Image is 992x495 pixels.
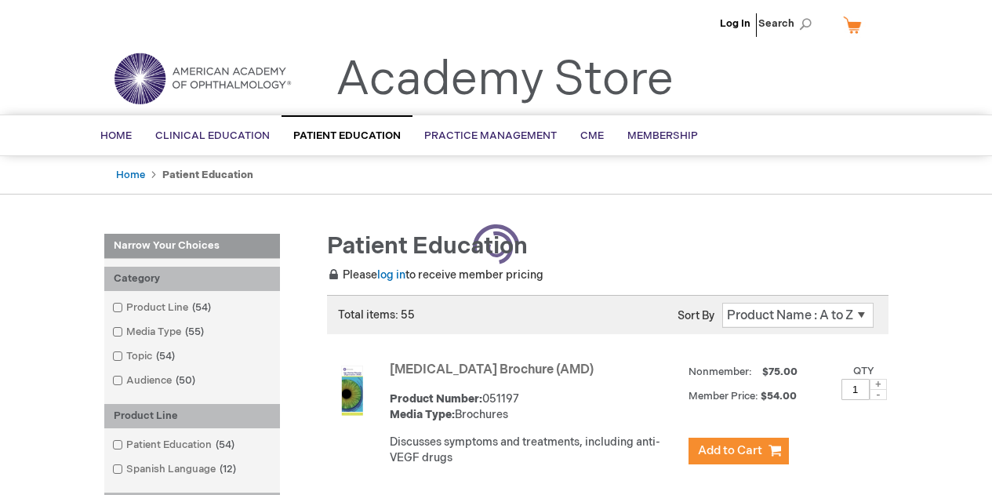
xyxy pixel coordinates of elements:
[853,365,874,377] label: Qty
[104,267,280,291] div: Category
[390,391,681,423] div: 051197 Brochures
[424,129,557,142] span: Practice Management
[188,301,215,314] span: 54
[689,390,758,402] strong: Member Price:
[162,169,253,181] strong: Patient Education
[390,408,455,421] strong: Media Type:
[108,462,242,477] a: Spanish Language12
[152,350,179,362] span: 54
[216,463,240,475] span: 12
[100,129,132,142] span: Home
[108,373,202,388] a: Audience50
[212,439,238,451] span: 54
[390,392,482,406] strong: Product Number:
[678,309,714,322] label: Sort By
[698,443,762,458] span: Add to Cart
[104,234,280,259] strong: Narrow Your Choices
[580,129,604,142] span: CME
[377,268,405,282] a: log in
[327,268,543,282] span: Please to receive member pricing
[327,232,528,260] span: Patient Education
[108,300,217,315] a: Product Line54
[841,379,870,400] input: Qty
[155,129,270,142] span: Clinical Education
[181,326,208,338] span: 55
[104,404,280,428] div: Product Line
[758,8,818,39] span: Search
[336,52,674,108] a: Academy Store
[172,374,199,387] span: 50
[720,17,750,30] a: Log In
[108,349,181,364] a: Topic54
[327,366,377,416] img: Age-Related Macular Degeneration Brochure (AMD)
[689,362,752,382] strong: Nonmember:
[116,169,145,181] a: Home
[627,129,698,142] span: Membership
[338,308,415,322] span: Total items: 55
[390,362,594,377] a: [MEDICAL_DATA] Brochure (AMD)
[390,435,681,466] p: Discusses symptoms and treatments, including anti-VEGF drugs
[689,438,789,464] button: Add to Cart
[761,390,799,402] span: $54.00
[760,366,800,378] span: $75.00
[108,325,210,340] a: Media Type55
[108,438,241,453] a: Patient Education54
[293,129,401,142] span: Patient Education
